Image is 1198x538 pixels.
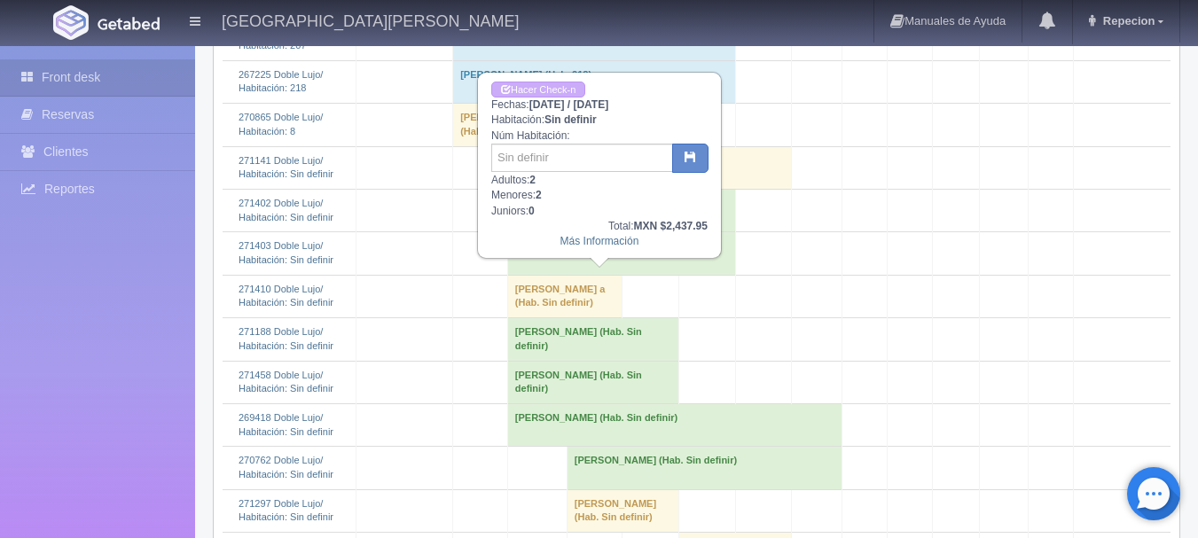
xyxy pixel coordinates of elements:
b: 0 [529,205,535,217]
td: [PERSON_NAME] (Hab. Sin definir) [507,403,842,446]
a: 267225 Doble Lujo/Habitación: 218 [239,69,323,94]
a: 271402 Doble Lujo/Habitación: Sin definir [239,198,333,222]
td: [PERSON_NAME] (Hab. Sin definir) [567,489,678,532]
input: Sin definir [491,144,673,172]
td: [PERSON_NAME] (Hab. 8) [453,104,568,146]
a: 271188 Doble Lujo/Habitación: Sin definir [239,326,333,351]
a: 271403 Doble Lujo/Habitación: Sin definir [239,240,333,265]
a: Hacer Check-in [491,82,585,98]
a: 271141 Doble Lujo/Habitación: Sin definir [239,155,333,180]
td: [PERSON_NAME] (Hab. 218) [453,60,736,103]
div: Total: [491,219,708,234]
img: Getabed [98,17,160,30]
a: 271410 Doble Lujo/Habitación: Sin definir [239,284,333,308]
td: [PERSON_NAME] (Hab. Sin definir) [567,447,842,489]
img: Getabed [53,5,89,40]
b: MXN $2,437.95 [634,220,708,232]
a: 271297 Doble Lujo/Habitación: Sin definir [239,498,333,523]
span: Repecion [1099,14,1155,27]
b: Sin definir [544,113,597,126]
a: 269418 Doble Lujo/Habitación: Sin definir [239,412,333,437]
td: [PERSON_NAME] (Hab. Sin definir) [507,361,678,403]
td: [PERSON_NAME] (Hab. Sin definir) [507,318,678,361]
div: Fechas: Habitación: Núm Habitación: Adultos: Menores: Juniors: [479,74,720,257]
b: [DATE] / [DATE] [529,98,609,111]
a: 271367 Doble Lujo/Habitación: 207 [239,26,323,51]
b: 2 [536,189,542,201]
b: 2 [529,174,536,186]
a: 270865 Doble Lujo/Habitación: 8 [239,112,323,136]
a: 271458 Doble Lujo/Habitación: Sin definir [239,370,333,394]
a: Más Información [560,235,639,247]
h4: [GEOGRAPHIC_DATA][PERSON_NAME] [222,9,519,31]
a: 270762 Doble Lujo/Habitación: Sin definir [239,455,333,480]
td: [PERSON_NAME] a (Hab. Sin definir) [507,275,622,317]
